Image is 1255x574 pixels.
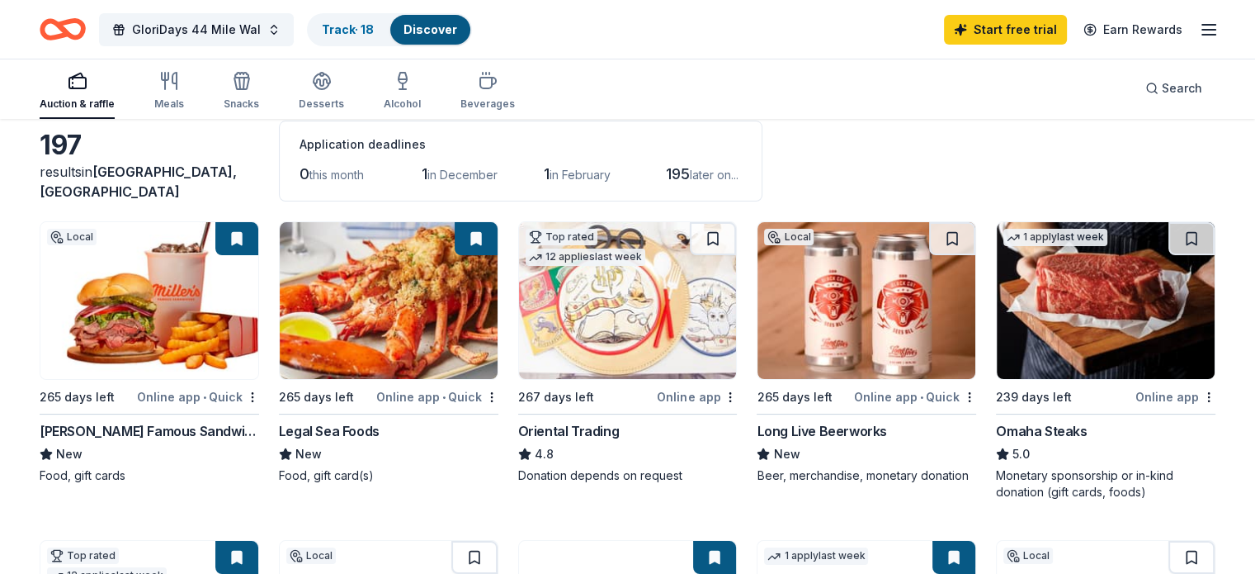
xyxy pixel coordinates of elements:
div: 197 [40,129,259,162]
div: results [40,162,259,202]
div: 1 apply last week [1003,229,1107,246]
div: Oriental Trading [518,421,620,441]
span: GloriDays 44 Mile Wal [132,20,261,40]
button: Auction & raffle [40,64,115,119]
img: Image for Long Live Beerworks [757,222,975,379]
div: Online app Quick [137,387,259,407]
span: Search [1162,78,1202,98]
div: Legal Sea Foods [279,421,380,441]
div: Online app [1135,387,1215,407]
span: New [295,444,322,464]
span: in December [427,168,498,182]
span: 195 [666,165,690,183]
div: Desserts [299,97,344,111]
div: Alcohol [384,97,421,111]
div: Local [1003,548,1053,564]
div: Local [47,229,97,245]
span: New [773,444,800,464]
img: Image for Legal Sea Foods [280,222,498,379]
a: Image for Legal Sea Foods265 days leftOnline app•QuickLegal Sea FoodsNewFood, gift card(s) [279,221,498,484]
div: Top rated [526,229,597,245]
div: Long Live Beerworks [757,421,886,441]
a: Image for Omaha Steaks 1 applylast week239 days leftOnline appOmaha Steaks5.0Monetary sponsorship... [996,221,1215,500]
div: [PERSON_NAME] Famous Sandwiches [40,421,259,441]
a: Start free trial [944,15,1067,45]
a: Image for Miller’s Famous SandwichesLocal265 days leftOnline app•Quick[PERSON_NAME] Famous Sandwi... [40,221,259,484]
div: Beverages [460,97,515,111]
button: Desserts [299,64,344,119]
div: Snacks [224,97,259,111]
div: Application deadlines [300,135,742,154]
button: Search [1132,72,1215,105]
span: 5.0 [1012,444,1030,464]
div: Donation depends on request [518,467,738,484]
div: Online app Quick [854,387,976,407]
div: Local [764,229,814,245]
span: • [442,391,446,404]
button: Snacks [224,64,259,119]
span: 0 [300,165,309,183]
button: Meals [154,64,184,119]
div: 265 days left [757,387,832,407]
span: [GEOGRAPHIC_DATA], [GEOGRAPHIC_DATA] [40,164,237,200]
div: Omaha Steaks [996,421,1087,441]
span: 1 [544,165,550,183]
a: Image for Oriental TradingTop rated12 applieslast week267 days leftOnline appOriental Trading4.8D... [518,221,738,484]
div: Meals [154,97,184,111]
span: 1 [422,165,427,183]
div: 239 days left [996,387,1072,407]
div: 265 days left [40,387,115,407]
a: Home [40,10,86,49]
div: Food, gift cards [40,467,259,484]
a: Earn Rewards [1073,15,1192,45]
img: Image for Omaha Steaks [997,222,1215,379]
img: Image for Miller’s Famous Sandwiches [40,222,258,379]
span: this month [309,168,364,182]
div: 12 applies last week [526,249,645,266]
a: Discover [403,22,457,36]
div: Local [286,548,336,564]
span: later on... [690,168,738,182]
div: Beer, merchandise, monetary donation [757,467,976,484]
a: Image for Long Live BeerworksLocal265 days leftOnline app•QuickLong Live BeerworksNewBeer, mercha... [757,221,976,484]
img: Image for Oriental Trading [519,222,737,379]
div: Auction & raffle [40,97,115,111]
div: Online app [657,387,737,407]
div: 267 days left [518,387,594,407]
div: Monetary sponsorship or in-kind donation (gift cards, foods) [996,467,1215,500]
span: 4.8 [535,444,554,464]
span: in [40,164,237,200]
div: Top rated [47,548,119,564]
button: GloriDays 44 Mile Wal [99,13,294,46]
button: Alcohol [384,64,421,119]
button: Track· 18Discover [307,13,472,46]
div: Food, gift card(s) [279,467,498,484]
span: • [920,391,923,404]
button: Beverages [460,64,515,119]
a: Track· 18 [322,22,374,36]
div: 1 apply last week [764,548,868,565]
span: in February [550,168,611,182]
span: New [56,444,83,464]
div: 265 days left [279,387,354,407]
div: Online app Quick [376,387,498,407]
span: • [203,391,206,404]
